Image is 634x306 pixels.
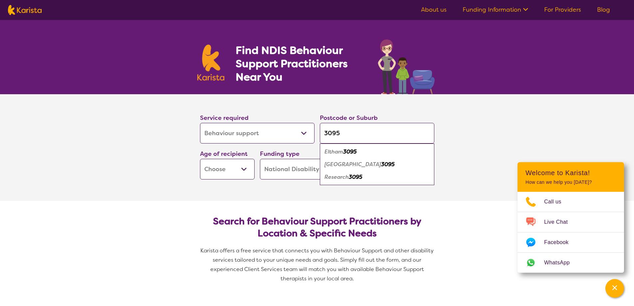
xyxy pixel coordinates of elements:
div: Eltham North 3095 [323,158,431,171]
p: How can we help you [DATE]? [526,179,616,185]
label: Age of recipient [200,150,248,158]
label: Service required [200,114,249,122]
a: Web link opens in a new tab. [518,253,624,273]
em: Research [324,173,349,180]
a: For Providers [544,6,581,14]
a: Blog [597,6,610,14]
span: Facebook [544,237,576,247]
button: Channel Menu [605,279,624,298]
span: Call us [544,197,569,207]
em: Eltham [324,148,343,155]
label: Funding type [260,150,300,158]
h1: Find NDIS Behaviour Support Practitioners Near You [236,44,364,84]
em: 3095 [349,173,362,180]
em: 3095 [381,161,395,168]
div: Research 3095 [323,171,431,183]
ul: Choose channel [518,192,624,273]
div: Channel Menu [518,162,624,273]
img: Karista logo [8,5,42,15]
p: Karista offers a free service that connects you with Behaviour Support and other disability servi... [197,246,437,283]
h2: Welcome to Karista! [526,169,616,177]
span: WhatsApp [544,258,578,268]
img: Karista logo [197,45,225,81]
a: About us [421,6,447,14]
img: behaviour-support [376,36,437,94]
em: 3095 [343,148,357,155]
label: Postcode or Suburb [320,114,378,122]
h2: Search for Behaviour Support Practitioners by Location & Specific Needs [205,215,429,239]
em: [GEOGRAPHIC_DATA] [324,161,381,168]
input: Type [320,123,434,144]
div: Eltham 3095 [323,146,431,158]
a: Funding Information [463,6,528,14]
span: Live Chat [544,217,576,227]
